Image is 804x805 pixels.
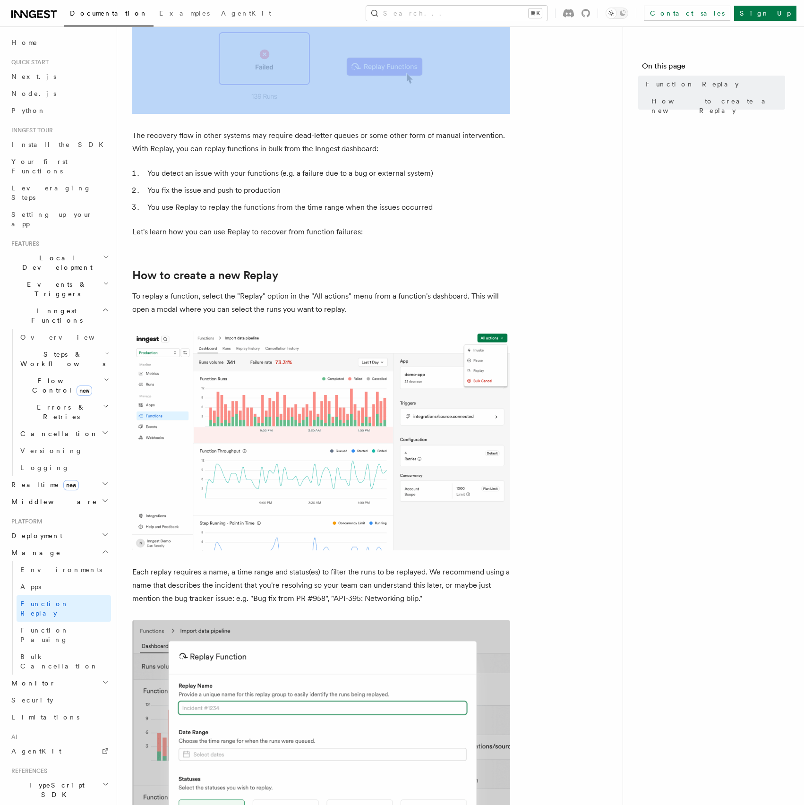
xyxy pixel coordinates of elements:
[8,548,61,557] span: Manage
[70,9,148,17] span: Documentation
[11,38,38,47] span: Home
[11,158,68,175] span: Your first Functions
[17,399,111,425] button: Errors & Retries
[8,34,111,51] a: Home
[132,331,510,550] img: Replay button in function runs page
[8,527,111,544] button: Deployment
[8,678,56,688] span: Monitor
[8,306,102,325] span: Inngest Functions
[132,225,510,239] p: Let's learn how you can use Replay to recover from function failures:
[20,653,98,670] span: Bulk Cancellation
[8,733,17,741] span: AI
[8,153,111,180] a: Your first Functions
[20,600,69,617] span: Function Replay
[11,90,56,97] span: Node.js
[8,544,111,561] button: Manage
[8,249,111,276] button: Local Development
[8,102,111,119] a: Python
[8,767,47,775] span: References
[64,3,154,26] a: Documentation
[8,531,62,540] span: Deployment
[366,6,547,21] button: Search...⌘K
[11,107,46,114] span: Python
[8,276,111,302] button: Events & Triggers
[8,136,111,153] a: Install the SDK
[20,447,83,454] span: Versioning
[145,201,510,214] li: You use Replay to replay the functions from the time range when the issues occurred
[529,9,542,18] kbd: ⌘K
[646,79,739,89] span: Function Replay
[20,566,102,574] span: Environments
[8,127,53,134] span: Inngest tour
[63,480,79,490] span: new
[215,3,277,26] a: AgentKit
[11,696,53,704] span: Security
[132,290,510,316] p: To replay a function, select the "Replay" option in the "All actions" menu from a function's dash...
[11,184,91,201] span: Leveraging Steps
[17,561,111,578] a: Environments
[17,595,111,622] a: Function Replay
[8,68,111,85] a: Next.js
[221,9,271,17] span: AgentKit
[17,578,111,595] a: Apps
[651,96,785,115] span: How to create a new Replay
[17,442,111,459] a: Versioning
[8,206,111,232] a: Setting up your app
[8,493,111,510] button: Middleware
[8,59,49,66] span: Quick start
[11,747,61,755] span: AgentKit
[20,626,69,643] span: Function Pausing
[17,429,98,438] span: Cancellation
[8,480,79,489] span: Realtime
[8,476,111,493] button: Realtimenew
[8,329,111,476] div: Inngest Functions
[17,346,111,372] button: Steps & Workflows
[17,459,111,476] a: Logging
[132,19,510,114] img: Relay graphic
[154,3,215,26] a: Examples
[159,9,210,17] span: Examples
[20,464,69,471] span: Logging
[8,302,111,329] button: Inngest Functions
[8,692,111,709] a: Security
[132,269,278,282] a: How to create a new Replay
[642,76,785,93] a: Function Replay
[8,518,43,525] span: Platform
[132,565,510,605] p: Each replay requires a name, a time range and status(es) to filter the runs to be replayed. We re...
[8,561,111,675] div: Manage
[132,129,510,155] p: The recovery flow in other systems may require dead-letter queues or some other form of manual in...
[8,675,111,692] button: Monitor
[11,713,79,721] span: Limitations
[8,777,111,803] button: TypeScript SDK
[8,497,97,506] span: Middleware
[8,709,111,726] a: Limitations
[17,402,103,421] span: Errors & Retries
[8,85,111,102] a: Node.js
[8,180,111,206] a: Leveraging Steps
[20,334,118,341] span: Overview
[8,240,39,248] span: Features
[20,583,41,591] span: Apps
[734,6,796,21] a: Sign Up
[17,622,111,648] a: Function Pausing
[642,60,785,76] h4: On this page
[606,8,628,19] button: Toggle dark mode
[11,211,93,228] span: Setting up your app
[648,93,785,119] a: How to create a new Replay
[11,141,109,148] span: Install the SDK
[8,780,102,799] span: TypeScript SDK
[17,372,111,399] button: Flow Controlnew
[17,329,111,346] a: Overview
[11,73,56,80] span: Next.js
[77,385,92,396] span: new
[8,253,103,272] span: Local Development
[17,350,105,368] span: Steps & Workflows
[145,184,510,197] li: You fix the issue and push to production
[17,376,104,395] span: Flow Control
[8,743,111,760] a: AgentKit
[17,425,111,442] button: Cancellation
[8,280,103,299] span: Events & Triggers
[145,167,510,180] li: You detect an issue with your functions (e.g. a failure due to a bug or external system)
[17,648,111,675] a: Bulk Cancellation
[644,6,730,21] a: Contact sales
